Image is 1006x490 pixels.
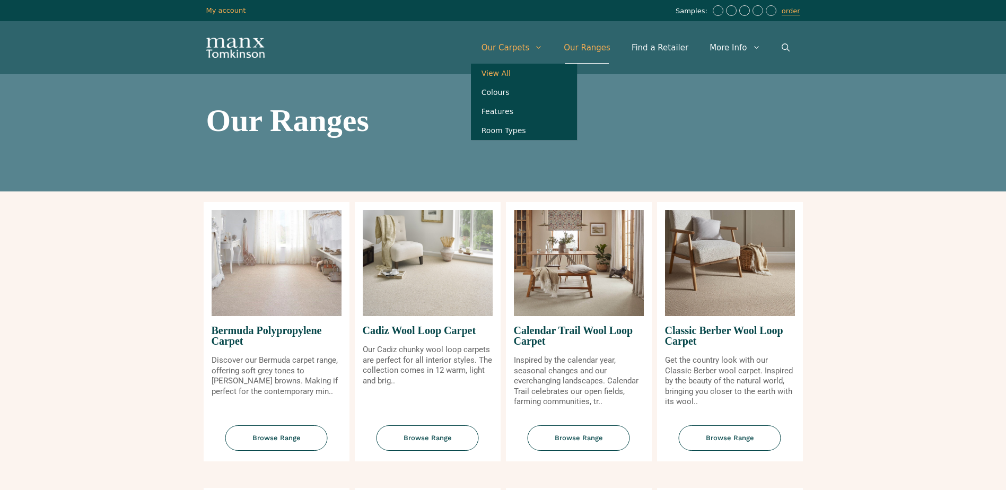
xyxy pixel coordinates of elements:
[363,345,493,386] p: Our Cadiz chunky wool loop carpets are perfect for all interior styles. The collection comes in 1...
[665,355,795,407] p: Get the country look with our Classic Berber wool carpet. Inspired by the beauty of the natural w...
[699,32,771,64] a: More Info
[553,32,621,64] a: Our Ranges
[212,210,342,316] img: Bermuda Polypropylene Carpet
[471,64,577,83] a: View All
[471,32,554,64] a: Our Carpets
[679,425,781,451] span: Browse Range
[471,102,577,121] a: Features
[514,316,644,355] span: Calendar Trail Wool Loop Carpet
[665,316,795,355] span: Classic Berber Wool Loop Carpet
[771,32,800,64] a: Open Search Bar
[204,425,349,462] a: Browse Range
[363,210,493,316] img: Cadiz Wool Loop Carpet
[225,425,328,451] span: Browse Range
[676,7,710,16] span: Samples:
[514,355,644,407] p: Inspired by the calendar year, seasonal changes and our everchanging landscapes. Calendar Trail c...
[206,104,800,136] h1: Our Ranges
[212,355,342,397] p: Discover our Bermuda carpet range, offering soft grey tones to [PERSON_NAME] browns. Making if pe...
[621,32,699,64] a: Find a Retailer
[657,425,803,462] a: Browse Range
[514,210,644,316] img: Calendar Trail Wool Loop Carpet
[471,32,800,64] nav: Primary
[665,210,795,316] img: Classic Berber Wool Loop Carpet
[471,121,577,140] a: Room Types
[206,6,246,14] a: My account
[206,38,265,58] img: Manx Tomkinson
[471,83,577,102] a: Colours
[363,316,493,345] span: Cadiz Wool Loop Carpet
[782,7,800,15] a: order
[528,425,630,451] span: Browse Range
[506,425,652,462] a: Browse Range
[377,425,479,451] span: Browse Range
[355,425,501,462] a: Browse Range
[212,316,342,355] span: Bermuda Polypropylene Carpet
